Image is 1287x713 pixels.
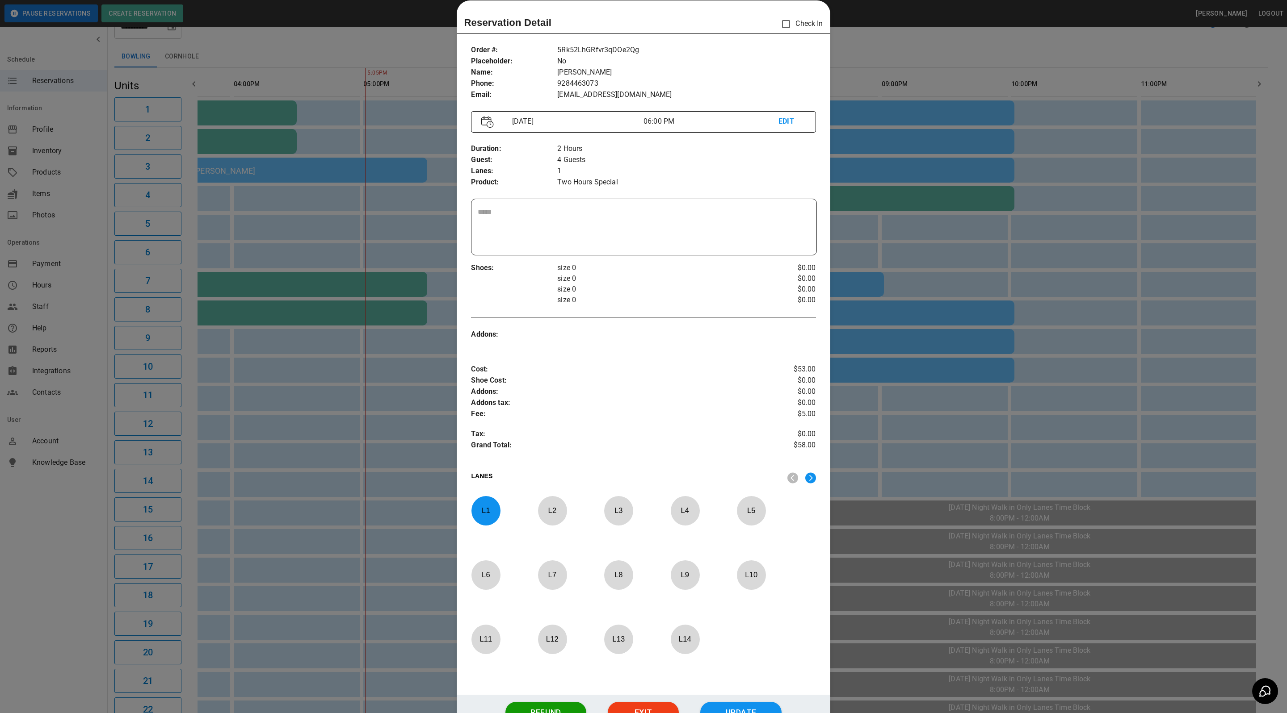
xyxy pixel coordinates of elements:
p: size 0 [557,273,758,284]
p: Product : [471,177,557,188]
img: right.svg [805,472,816,484]
p: 2 Hours [557,143,816,154]
p: Check In [777,15,823,33]
p: 1 [557,166,816,177]
p: size 0 [557,263,758,273]
p: 9284463073 [557,78,816,89]
p: 06:00 PM [643,116,778,127]
p: L 5 [736,500,766,521]
p: Guest : [471,154,557,166]
p: LANES [471,471,780,484]
p: EDIT [778,116,805,127]
p: $0.00 [758,375,816,386]
p: L 12 [538,629,567,650]
p: 4 Guests [557,154,816,166]
p: Reservation Detail [464,15,551,30]
p: L 2 [538,500,567,521]
p: L 14 [670,629,700,650]
p: $0.00 [758,397,816,409]
p: $5.00 [758,409,816,420]
p: Addons : [471,329,557,340]
p: L 6 [471,564,500,585]
p: $0.00 [758,429,816,440]
p: $0.00 [758,263,816,273]
p: Shoes : [471,263,557,274]
p: No [557,56,816,67]
p: L 4 [670,500,700,521]
p: [PERSON_NAME] [557,67,816,78]
p: Addons tax : [471,397,758,409]
p: Cost : [471,364,758,375]
img: Vector [481,116,494,128]
p: Placeholder : [471,56,557,67]
p: L 1 [471,500,500,521]
p: Order # : [471,45,557,56]
p: [DATE] [509,116,643,127]
p: $53.00 [758,364,816,375]
p: size 0 [557,284,758,295]
img: nav_left.svg [787,472,798,484]
p: Grand Total : [471,440,758,453]
p: Shoe Cost : [471,375,758,386]
p: $0.00 [758,273,816,284]
p: L 8 [604,564,633,585]
p: Name : [471,67,557,78]
p: L 7 [538,564,567,585]
p: Fee : [471,409,758,420]
p: Tax : [471,429,758,440]
p: $0.00 [758,284,816,295]
p: Two Hours Special [557,177,816,188]
p: $0.00 [758,386,816,397]
p: Addons : [471,386,758,397]
p: 5Rk52LhGRfvr3qDOe2Qg [557,45,816,56]
p: size 0 [557,295,758,305]
p: L 9 [670,564,700,585]
p: Phone : [471,78,557,89]
p: L 10 [736,564,766,585]
p: L 13 [604,629,633,650]
p: [EMAIL_ADDRESS][DOMAIN_NAME] [557,89,816,100]
p: $0.00 [758,295,816,305]
p: Email : [471,89,557,100]
p: L 11 [471,629,500,650]
p: Duration : [471,143,557,154]
p: L 3 [604,500,633,521]
p: Lanes : [471,166,557,177]
p: $58.00 [758,440,816,453]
